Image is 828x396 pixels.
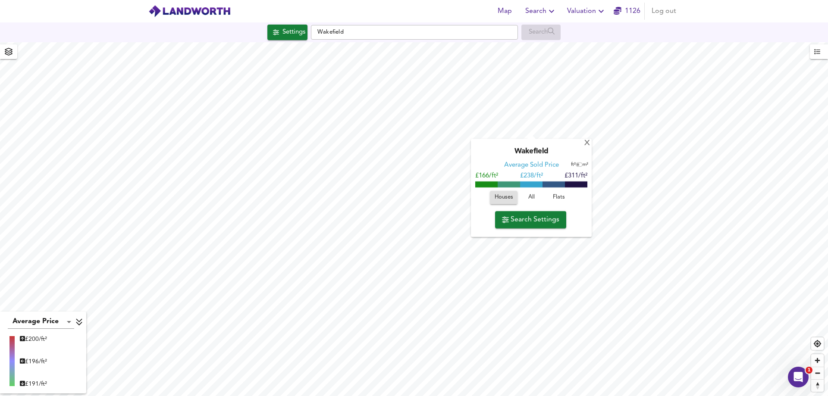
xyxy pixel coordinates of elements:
[490,191,517,204] button: Houses
[20,335,47,343] div: £ 200/ft²
[811,380,824,392] span: Reset bearing to north
[545,191,573,204] button: Flats
[494,193,513,203] span: Houses
[525,5,557,17] span: Search
[811,367,824,379] button: Zoom out
[613,3,641,20] button: 1126
[811,337,824,350] button: Find my location
[20,380,47,388] div: £ 191/ft²
[148,5,231,18] img: logo
[547,193,571,203] span: Flats
[648,3,680,20] button: Log out
[788,367,809,387] iframe: Intercom live chat
[565,173,587,179] span: £311/ft²
[652,5,676,17] span: Log out
[504,161,559,170] div: Average Sold Price
[520,193,543,203] span: All
[571,162,576,167] span: ft²
[567,5,606,17] span: Valuation
[494,5,515,17] span: Map
[20,357,47,366] div: £ 196/ft²
[267,25,307,40] button: Settings
[495,211,566,228] button: Search Settings
[583,140,591,148] div: X
[564,3,610,20] button: Valuation
[267,25,307,40] div: Click to configure Search Settings
[811,354,824,367] button: Zoom in
[502,214,559,226] span: Search Settings
[282,27,305,38] div: Settings
[521,25,561,40] div: Enable a Source before running a Search
[517,191,545,204] button: All
[475,147,587,161] div: Wakefield
[491,3,518,20] button: Map
[522,3,560,20] button: Search
[614,5,640,17] a: 1126
[811,379,824,392] button: Reset bearing to north
[520,173,543,179] span: £ 238/ft²
[583,162,588,167] span: m²
[475,173,498,179] span: £166/ft²
[311,25,518,40] input: Enter a location...
[806,367,812,374] span: 1
[8,315,74,329] div: Average Price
